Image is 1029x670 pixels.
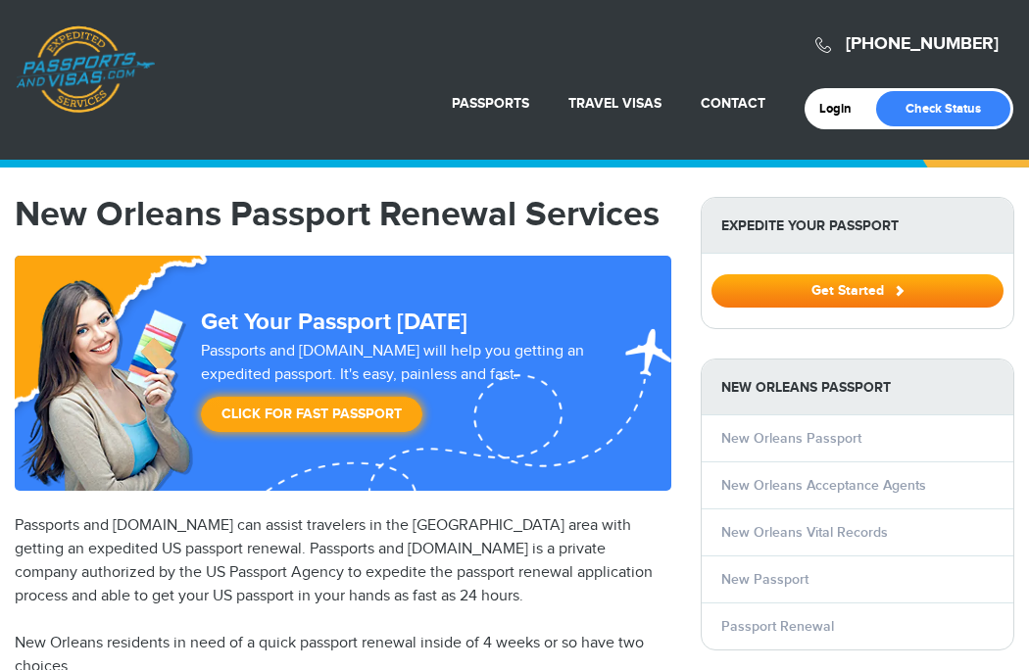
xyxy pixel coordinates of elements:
a: New Orleans Passport [721,430,861,447]
button: Get Started [711,274,1004,308]
strong: Expedite Your Passport [702,198,1013,254]
a: Passport Renewal [721,618,834,635]
h1: New Orleans Passport Renewal Services [15,197,671,232]
strong: New Orleans Passport [702,359,1013,415]
a: Click for Fast Passport [201,397,422,432]
a: Login [819,101,865,117]
strong: Get Your Passport [DATE] [201,308,467,336]
a: Passports & [DOMAIN_NAME] [16,25,155,114]
div: Passports and [DOMAIN_NAME] will help you getting an expedited passport. It's easy, painless and ... [193,340,598,442]
a: New Orleans Acceptance Agents [721,477,926,494]
a: Travel Visas [568,95,661,112]
a: New Passport [721,571,808,588]
a: Check Status [876,91,1010,126]
p: Passports and [DOMAIN_NAME] can assist travelers in the [GEOGRAPHIC_DATA] area with getting an ex... [15,514,671,608]
a: New Orleans Vital Records [721,524,888,541]
a: Passports [452,95,529,112]
a: [PHONE_NUMBER] [846,33,999,55]
a: Get Started [711,282,1004,298]
a: Contact [701,95,765,112]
